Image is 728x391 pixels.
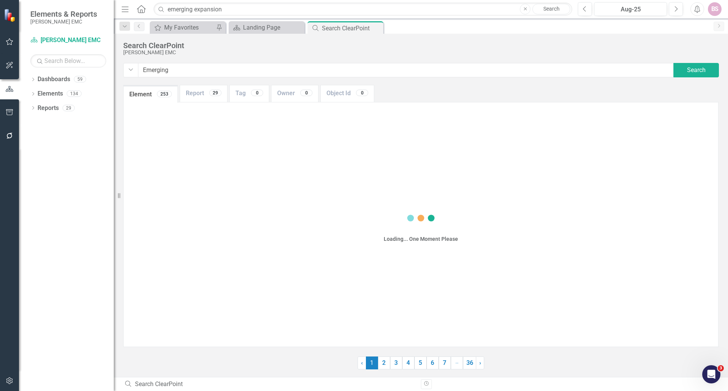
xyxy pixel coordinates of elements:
[251,90,263,96] div: 0
[361,359,363,366] span: ‹
[597,5,664,14] div: Aug-25
[4,8,17,22] img: ClearPoint Strategy
[243,23,303,32] div: Landing Page
[427,356,439,369] a: 6
[154,3,572,16] input: Search ClearPoint...
[124,86,177,103] a: Element
[321,85,374,102] a: Object Id
[124,380,415,389] div: Search ClearPoint
[384,235,458,243] div: Loading... One Moment Please
[38,90,63,98] a: Elements
[463,356,476,369] a: 36
[30,36,106,45] a: [PERSON_NAME] EMC
[138,63,674,77] input: Search for something...
[164,23,214,32] div: My Favorites
[366,356,378,369] span: 1
[414,356,427,369] a: 5
[356,90,368,96] div: 0
[157,91,172,97] div: 253
[378,356,390,369] a: 2
[300,90,312,96] div: 0
[479,359,481,366] span: ›
[322,24,381,33] div: Search ClearPoint
[230,85,269,102] a: Tag
[402,356,414,369] a: 4
[123,50,316,55] div: [PERSON_NAME] EMC
[702,365,720,383] iframe: Intercom live chat
[594,2,667,16] button: Aug-25
[30,19,97,25] small: [PERSON_NAME] EMC
[152,23,214,32] a: My Favorites
[718,365,724,371] span: 3
[209,90,221,96] div: 29
[180,85,227,102] a: Report
[30,9,97,19] span: Elements & Reports
[532,4,570,14] a: Search
[271,85,318,102] a: Owner
[67,91,82,97] div: 134
[673,63,719,77] button: Search
[439,356,451,369] a: 7
[123,41,316,50] div: Search ClearPoint
[30,54,106,68] input: Search Below...
[63,105,75,111] div: 29
[390,356,402,369] a: 3
[708,2,722,16] button: BS
[231,23,303,32] a: Landing Page
[38,75,70,84] a: Dashboards
[38,104,59,113] a: Reports
[74,76,86,83] div: 59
